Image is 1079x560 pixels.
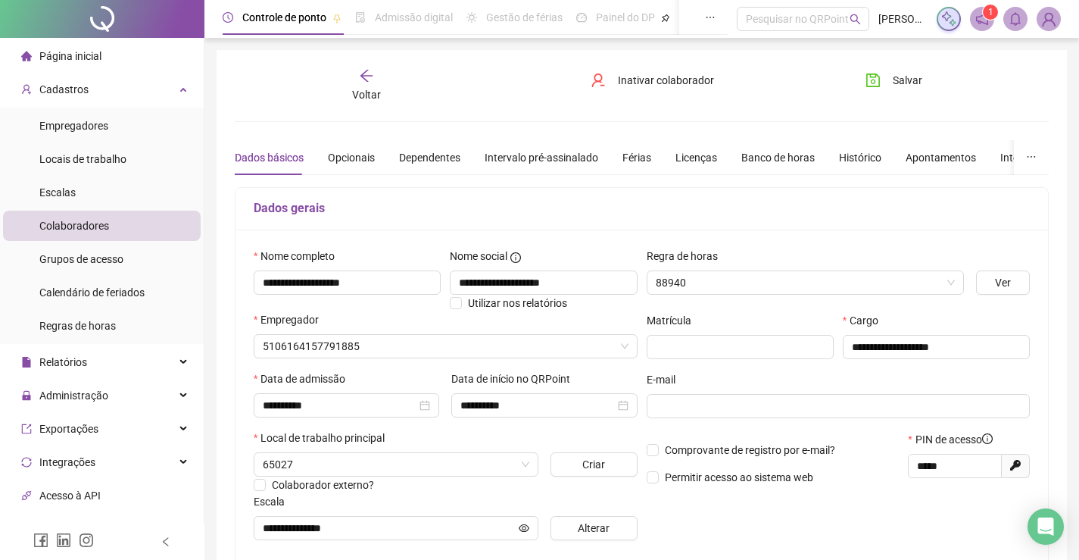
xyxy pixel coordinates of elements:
[578,520,610,537] span: Alterar
[263,453,529,476] span: 65027
[656,271,955,294] span: 88940
[235,149,304,166] div: Dados básicos
[865,73,881,88] span: save
[843,312,888,329] label: Cargo
[854,68,934,92] button: Salvar
[982,433,993,444] span: info-circle
[328,149,375,166] div: Opcionais
[1000,149,1056,166] div: Integrações
[468,297,567,309] span: Utilizar nos relatórios
[21,357,32,368] span: file
[450,248,507,264] span: Nome social
[579,68,725,92] button: Inativar colaborador
[519,523,529,533] span: eye
[352,89,381,101] span: Voltar
[39,456,95,468] span: Integrações
[39,523,101,535] span: Aceite de uso
[983,5,998,20] sup: 1
[940,11,957,27] img: sparkle-icon.fc2bf0ac1784a2077858766a79e2daf3.svg
[486,11,563,23] span: Gestão de férias
[161,537,171,547] span: left
[39,253,123,265] span: Grupos de acesso
[647,248,728,264] label: Regra de horas
[263,335,628,358] span: 5106164157791885
[254,248,345,264] label: Nome completo
[242,11,326,23] span: Controle de ponto
[21,390,32,401] span: lock
[550,452,638,477] button: Criar
[576,12,587,23] span: dashboard
[675,149,717,166] div: Licenças
[79,533,94,548] span: instagram
[647,312,701,329] label: Matrícula
[661,14,670,23] span: pushpin
[355,12,366,23] span: file-done
[254,371,355,387] label: Data de admissão
[893,72,922,89] span: Salvar
[39,490,101,502] span: Acesso à API
[906,149,976,166] div: Apontamentos
[976,271,1030,295] button: Ver
[359,68,374,83] span: arrow-left
[56,533,71,548] span: linkedin
[39,286,145,299] span: Calendário de feriados
[485,149,598,166] div: Intervalo pré-assinalado
[510,252,521,263] span: info-circle
[254,430,394,446] label: Local de trabalho principal
[622,149,651,166] div: Férias
[1014,140,1049,175] button: ellipsis
[466,12,477,23] span: sun
[375,11,453,23] span: Admissão digital
[33,533,48,548] span: facebook
[1037,8,1060,30] img: 89051
[915,431,993,448] span: PIN de acesso
[39,356,87,368] span: Relatórios
[21,51,32,61] span: home
[223,12,233,23] span: clock-circle
[741,149,815,166] div: Banco de horas
[1028,508,1064,545] div: Open Intercom Messenger
[975,12,989,26] span: notification
[254,493,295,510] label: Escala
[39,186,76,199] span: Escalas
[1026,152,1037,162] span: ellipsis
[39,389,108,402] span: Administração
[995,274,1011,291] span: Ver
[39,220,109,232] span: Colaboradores
[591,73,606,88] span: user-delete
[988,7,993,17] span: 1
[665,444,835,456] span: Comprovante de registro por e-mail?
[550,516,638,540] button: Alterar
[21,84,32,95] span: user-add
[596,11,655,23] span: Painel do DP
[878,11,928,27] span: [PERSON_NAME]
[39,320,116,332] span: Regras de horas
[582,456,605,473] span: Criar
[850,14,861,25] span: search
[705,12,716,23] span: ellipsis
[272,479,374,491] span: Colaborador externo?
[647,371,685,388] label: E-mail
[21,457,32,468] span: sync
[254,311,329,328] label: Empregador
[1009,12,1022,26] span: bell
[39,120,108,132] span: Empregadores
[21,490,32,501] span: api
[451,371,580,387] label: Data de início no QRPoint
[254,199,1030,217] h5: Dados gerais
[39,153,126,165] span: Locais de trabalho
[39,83,89,95] span: Cadastros
[618,72,714,89] span: Inativar colaborador
[332,14,341,23] span: pushpin
[21,424,32,434] span: export
[399,149,460,166] div: Dependentes
[665,471,813,483] span: Permitir acesso ao sistema web
[39,50,101,62] span: Página inicial
[839,149,881,166] div: Histórico
[39,423,98,435] span: Exportações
